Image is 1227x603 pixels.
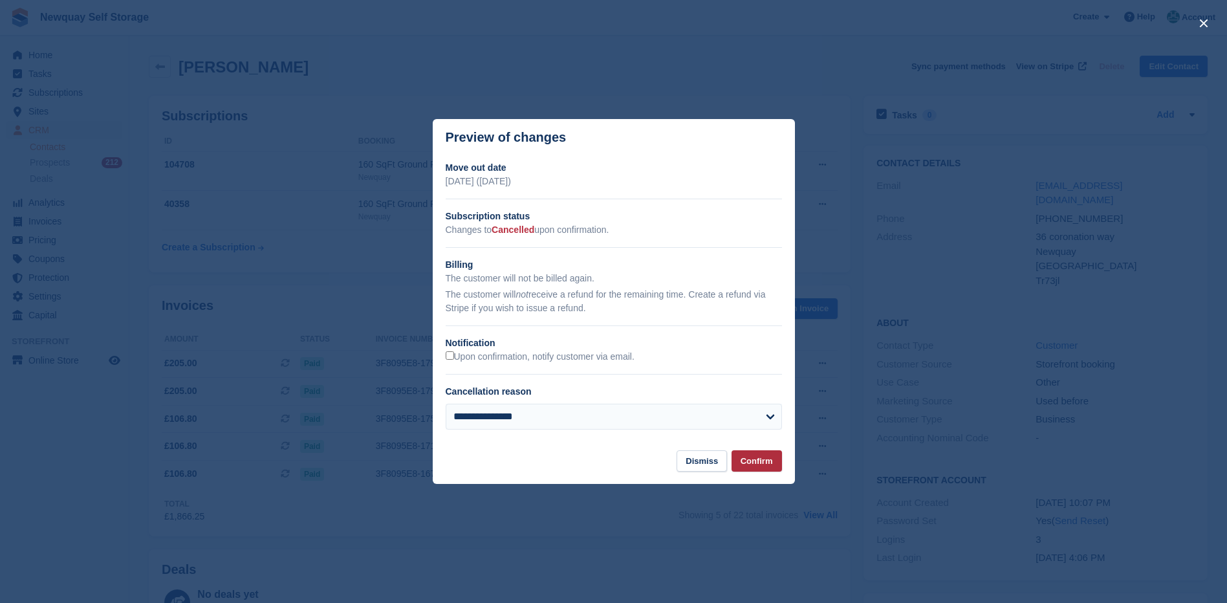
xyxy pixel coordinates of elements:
[446,161,782,175] h2: Move out date
[492,225,534,235] span: Cancelled
[446,175,782,188] p: [DATE] ([DATE])
[516,289,528,300] em: not
[446,336,782,350] h2: Notification
[446,258,782,272] h2: Billing
[446,351,454,360] input: Upon confirmation, notify customer via email.
[677,450,727,472] button: Dismiss
[1193,13,1214,34] button: close
[446,288,782,315] p: The customer will receive a refund for the remaining time. Create a refund via Stripe if you wish...
[446,210,782,223] h2: Subscription status
[732,450,782,472] button: Confirm
[446,386,532,397] label: Cancellation reason
[446,130,567,145] p: Preview of changes
[446,351,635,363] label: Upon confirmation, notify customer via email.
[446,272,782,285] p: The customer will not be billed again.
[446,223,782,237] p: Changes to upon confirmation.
